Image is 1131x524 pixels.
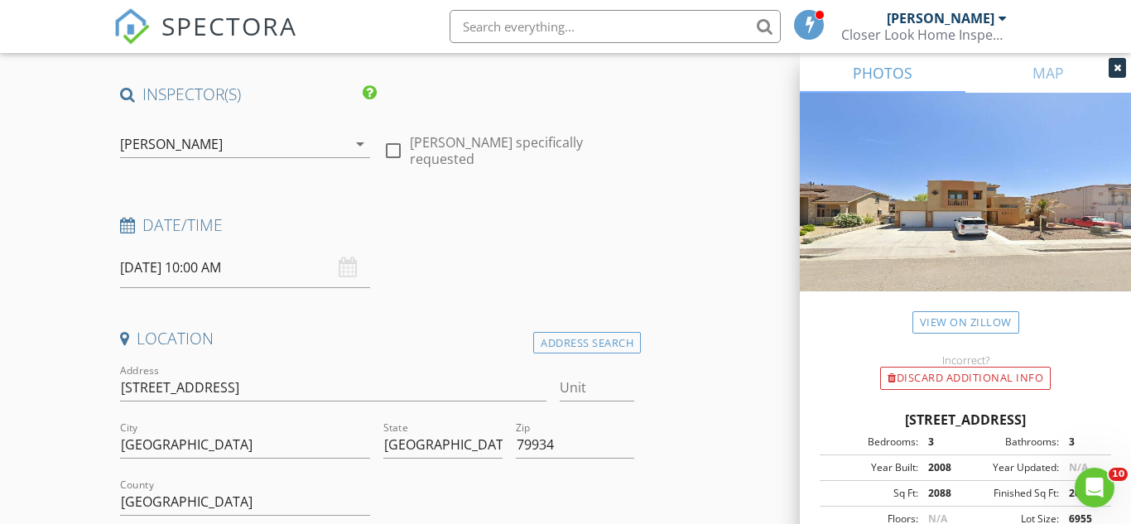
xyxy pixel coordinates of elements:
[825,460,918,475] div: Year Built:
[918,486,965,501] div: 2088
[887,10,994,26] div: [PERSON_NAME]
[350,134,370,154] i: arrow_drop_down
[1059,486,1106,501] div: 2088
[1069,460,1088,474] span: N/A
[918,435,965,449] div: 3
[912,311,1019,334] a: View on Zillow
[880,367,1051,390] div: Discard Additional info
[1075,468,1114,507] iframe: Intercom live chat
[120,328,634,349] h4: Location
[113,22,297,57] a: SPECTORA
[825,486,918,501] div: Sq Ft:
[918,460,965,475] div: 2008
[965,435,1059,449] div: Bathrooms:
[820,410,1111,430] div: [STREET_ADDRESS]
[410,134,634,167] label: [PERSON_NAME] specifically requested
[800,353,1131,367] div: Incorrect?
[800,53,965,93] a: PHOTOS
[161,8,297,43] span: SPECTORA
[965,460,1059,475] div: Year Updated:
[113,8,150,45] img: The Best Home Inspection Software - Spectora
[120,84,378,105] h4: INSPECTOR(S)
[800,93,1131,331] img: streetview
[450,10,781,43] input: Search everything...
[1059,435,1106,449] div: 3
[533,332,641,354] div: Address Search
[1109,468,1128,481] span: 10
[965,486,1059,501] div: Finished Sq Ft:
[825,435,918,449] div: Bedrooms:
[841,26,1007,43] div: Closer Look Home Inspections, LLC
[120,137,223,151] div: [PERSON_NAME]
[120,248,371,288] input: Select date
[120,214,634,236] h4: Date/Time
[965,53,1131,93] a: MAP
